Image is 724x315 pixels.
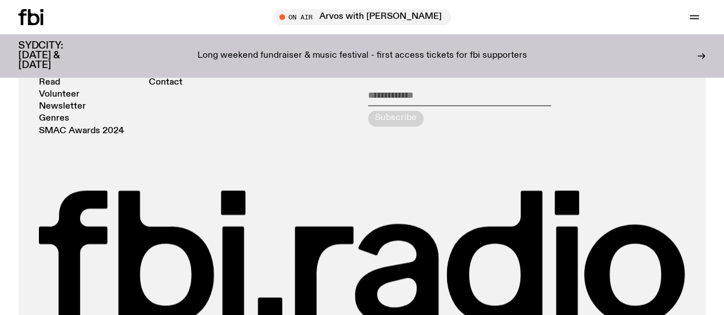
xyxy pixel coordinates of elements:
[39,102,86,111] a: Newsletter
[39,127,124,135] a: SMAC Awards 2024
[274,9,451,25] button: On AirArvos with [PERSON_NAME]
[368,110,424,126] button: Subscribe
[149,78,183,87] a: Contact
[197,51,527,61] p: Long weekend fundraiser & music festival - first access tickets for fbi supporters
[39,114,69,123] a: Genres
[18,41,92,70] h3: SYDCITY: [DATE] & [DATE]
[39,90,80,99] a: Volunteer
[39,78,60,87] a: Read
